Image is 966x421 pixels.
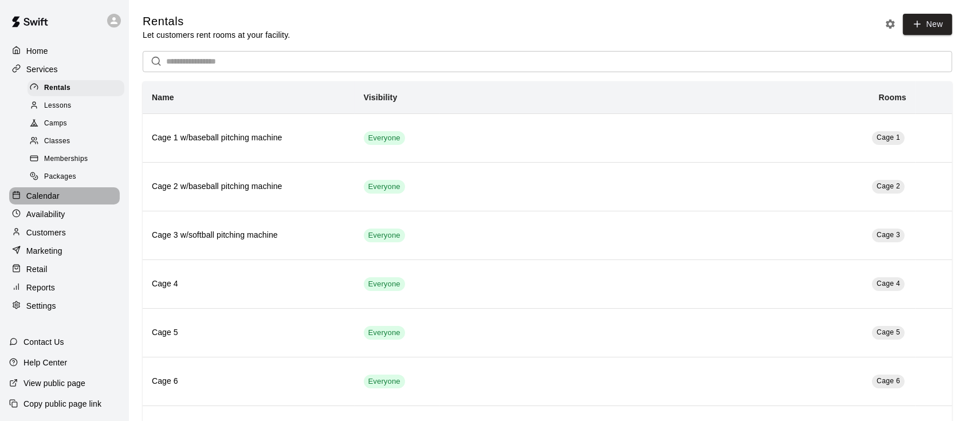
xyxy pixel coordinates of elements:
[23,398,101,410] p: Copy public page link
[364,230,405,241] span: Everyone
[152,375,345,388] h6: Cage 6
[364,376,405,387] span: Everyone
[44,82,70,94] span: Rentals
[143,29,290,41] p: Let customers rent rooms at your facility.
[9,187,120,204] a: Calendar
[44,118,67,129] span: Camps
[9,242,120,259] a: Marketing
[143,14,290,29] h5: Rentals
[9,279,120,296] a: Reports
[364,131,405,145] div: This service is visible to all of your customers
[364,180,405,194] div: This service is visible to all of your customers
[364,182,405,192] span: Everyone
[877,328,900,336] span: Cage 5
[26,208,65,220] p: Availability
[9,42,120,60] a: Home
[28,79,129,97] a: Rentals
[28,116,124,132] div: Camps
[152,132,345,144] h6: Cage 1 w/baseball pitching machine
[877,231,900,239] span: Cage 3
[28,98,124,114] div: Lessons
[44,100,72,112] span: Lessons
[44,154,88,165] span: Memberships
[26,263,48,275] p: Retail
[28,80,124,96] div: Rentals
[903,14,952,35] a: New
[152,229,345,242] h6: Cage 3 w/softball pitching machine
[9,206,120,223] a: Availability
[44,136,70,147] span: Classes
[879,93,906,102] b: Rooms
[877,280,900,288] span: Cage 4
[9,224,120,241] a: Customers
[28,133,124,149] div: Classes
[26,190,60,202] p: Calendar
[364,279,405,290] span: Everyone
[26,245,62,257] p: Marketing
[28,115,129,133] a: Camps
[23,357,67,368] p: Help Center
[364,133,405,144] span: Everyone
[44,171,76,183] span: Packages
[9,261,120,278] a: Retail
[9,61,120,78] a: Services
[364,328,405,339] span: Everyone
[28,151,124,167] div: Memberships
[364,93,398,102] b: Visibility
[28,133,129,151] a: Classes
[364,326,405,340] div: This service is visible to all of your customers
[152,278,345,290] h6: Cage 4
[877,377,900,385] span: Cage 6
[9,297,120,314] a: Settings
[882,15,899,33] button: Rental settings
[364,229,405,242] div: This service is visible to all of your customers
[23,336,64,348] p: Contact Us
[152,180,345,193] h6: Cage 2 w/baseball pitching machine
[28,169,124,185] div: Packages
[28,168,129,186] a: Packages
[26,45,48,57] p: Home
[28,97,129,115] a: Lessons
[28,151,129,168] a: Memberships
[364,375,405,388] div: This service is visible to all of your customers
[152,93,174,102] b: Name
[26,227,66,238] p: Customers
[364,277,405,291] div: This service is visible to all of your customers
[877,182,900,190] span: Cage 2
[26,282,55,293] p: Reports
[152,326,345,339] h6: Cage 5
[26,64,58,75] p: Services
[23,377,85,389] p: View public page
[877,133,900,141] span: Cage 1
[26,300,56,312] p: Settings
